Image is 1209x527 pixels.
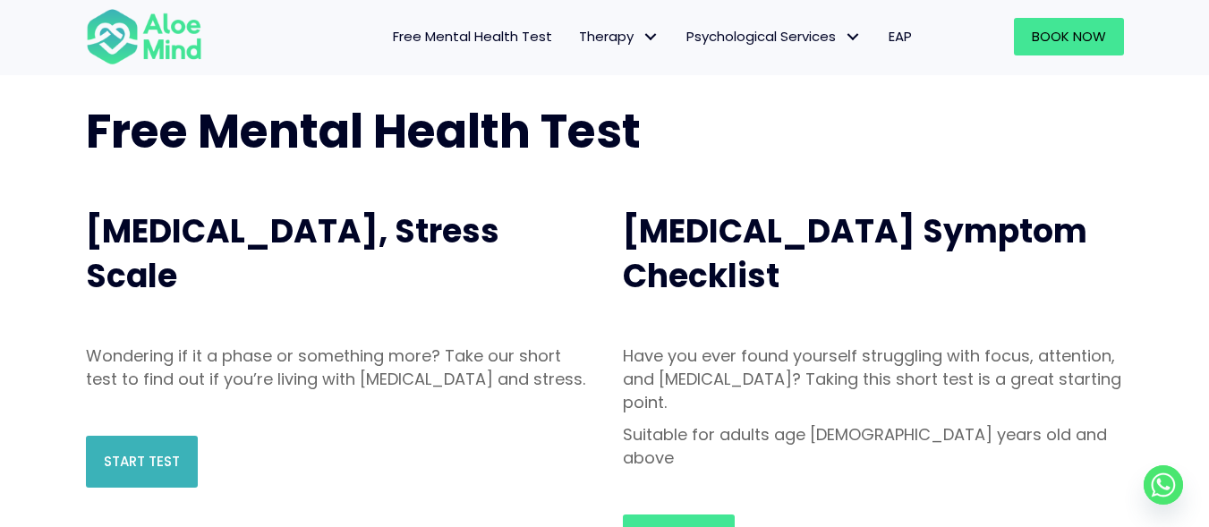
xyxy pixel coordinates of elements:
nav: Menu [226,18,925,55]
a: Psychological ServicesPsychological Services: submenu [673,18,875,55]
p: Suitable for adults age [DEMOGRAPHIC_DATA] years old and above [623,423,1124,470]
a: EAP [875,18,925,55]
span: Therapy [579,27,660,46]
span: Start Test [104,452,180,471]
span: Psychological Services [686,27,862,46]
img: Aloe mind Logo [86,7,202,66]
p: Have you ever found yourself struggling with focus, attention, and [MEDICAL_DATA]? Taking this sh... [623,344,1124,414]
span: Book Now [1032,27,1106,46]
p: Wondering if it a phase or something more? Take our short test to find out if you’re living with ... [86,344,587,391]
span: Psychological Services: submenu [840,24,866,50]
a: Free Mental Health Test [379,18,566,55]
a: Start Test [86,436,198,488]
a: Book Now [1014,18,1124,55]
span: Free Mental Health Test [86,98,641,164]
span: Therapy: submenu [638,24,664,50]
a: Whatsapp [1144,465,1183,505]
span: [MEDICAL_DATA], Stress Scale [86,208,499,299]
span: Free Mental Health Test [393,27,552,46]
span: [MEDICAL_DATA] Symptom Checklist [623,208,1087,299]
a: TherapyTherapy: submenu [566,18,673,55]
span: EAP [889,27,912,46]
